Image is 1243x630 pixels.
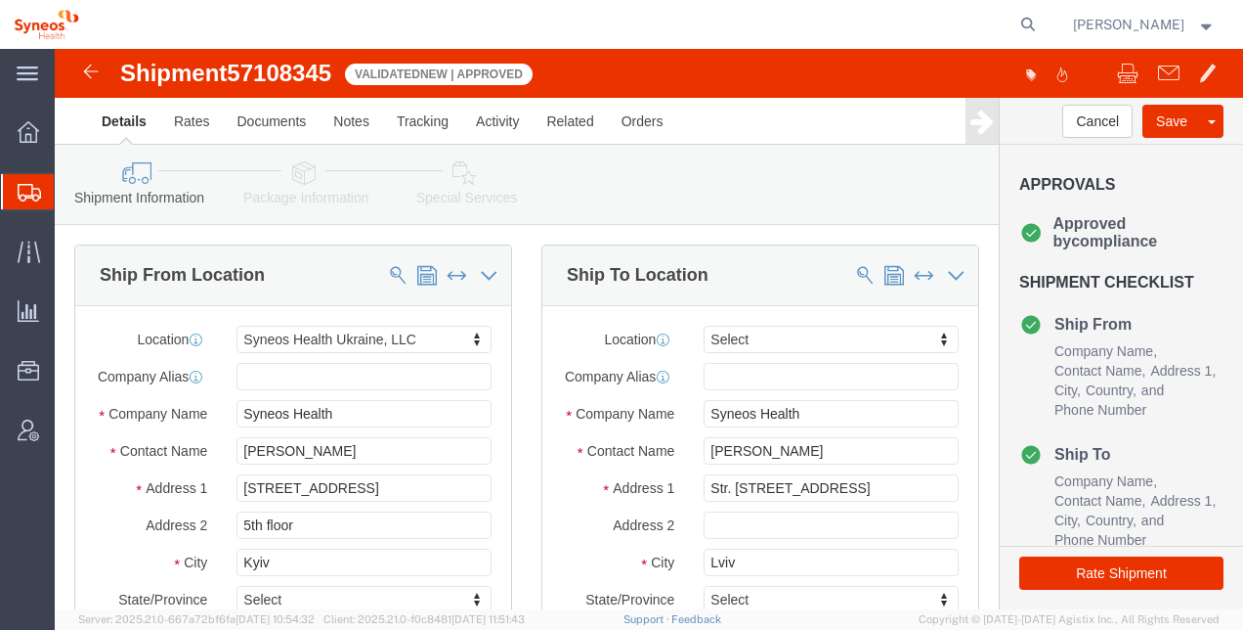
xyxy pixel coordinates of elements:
[919,611,1220,628] span: Copyright © [DATE]-[DATE] Agistix Inc., All Rights Reserved
[55,49,1243,609] iframe: FS Legacy Container
[14,10,79,39] img: logo
[236,613,315,625] span: [DATE] 10:54:32
[451,613,525,625] span: [DATE] 11:51:43
[623,613,672,625] a: Support
[1073,14,1184,35] span: Oksana Tsankova
[671,613,721,625] a: Feedback
[78,613,315,625] span: Server: 2025.21.0-667a72bf6fa
[1072,13,1217,36] button: [PERSON_NAME]
[323,613,525,625] span: Client: 2025.21.0-f0c8481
